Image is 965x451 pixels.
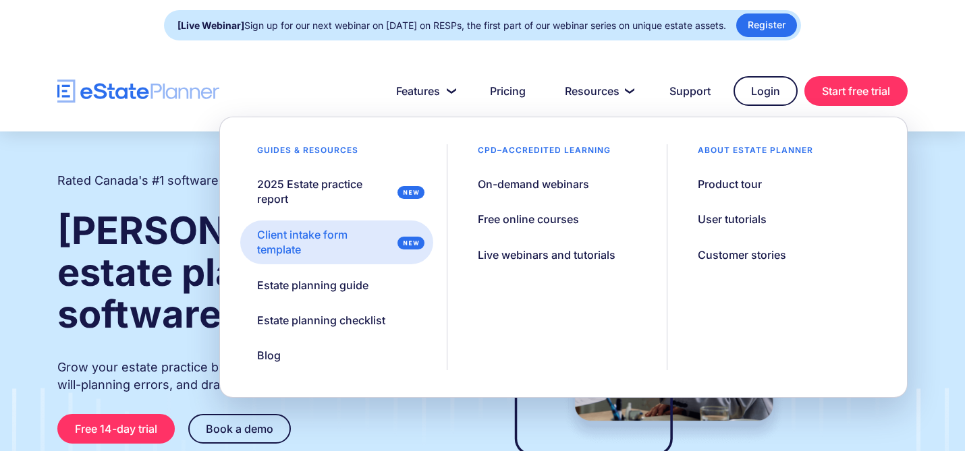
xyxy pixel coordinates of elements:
div: About estate planner [681,144,830,163]
a: home [57,80,219,103]
a: 2025 Estate practice report [240,170,433,214]
a: User tutorials [681,205,783,233]
a: Pricing [474,78,542,104]
a: Live webinars and tutorials [461,241,632,269]
a: Estate planning checklist [240,306,402,334]
div: CPD–accredited learning [461,144,628,163]
a: Customer stories [681,241,803,269]
div: Sign up for our next webinar on [DATE] on RESPs, the first part of our webinar series on unique e... [177,16,726,35]
a: Support [653,78,727,104]
div: Blog [257,348,281,363]
a: Resources [549,78,646,104]
strong: [PERSON_NAME] and estate planning software [57,208,455,337]
a: On-demand webinars [461,170,606,198]
a: Client intake form template [240,220,433,264]
a: Features [380,78,467,104]
p: Grow your estate practice by streamlining client intake, reducing will-planning errors, and draft... [57,359,457,394]
a: Book a demo [188,414,291,444]
div: Live webinars and tutorials [478,247,615,262]
a: Register [736,13,797,37]
div: Product tour [698,177,762,191]
a: Estate planning guide [240,271,385,299]
strong: [Live Webinar] [177,20,244,31]
div: Estate planning guide [257,278,368,293]
a: Start free trial [804,76,908,106]
h2: Rated Canada's #1 software for estate practitioners [57,172,354,189]
div: On-demand webinars [478,177,589,191]
div: Estate planning checklist [257,313,385,328]
div: Free online courses [478,212,579,227]
a: Login [734,76,798,106]
div: Guides & resources [240,144,375,163]
a: Free online courses [461,205,596,233]
div: Customer stories [698,247,786,262]
div: 2025 Estate practice report [257,177,392,207]
a: Blog [240,341,298,369]
div: Client intake form template [257,227,392,258]
a: Product tour [681,170,779,198]
div: User tutorials [698,212,767,227]
a: Free 14-day trial [57,414,175,444]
